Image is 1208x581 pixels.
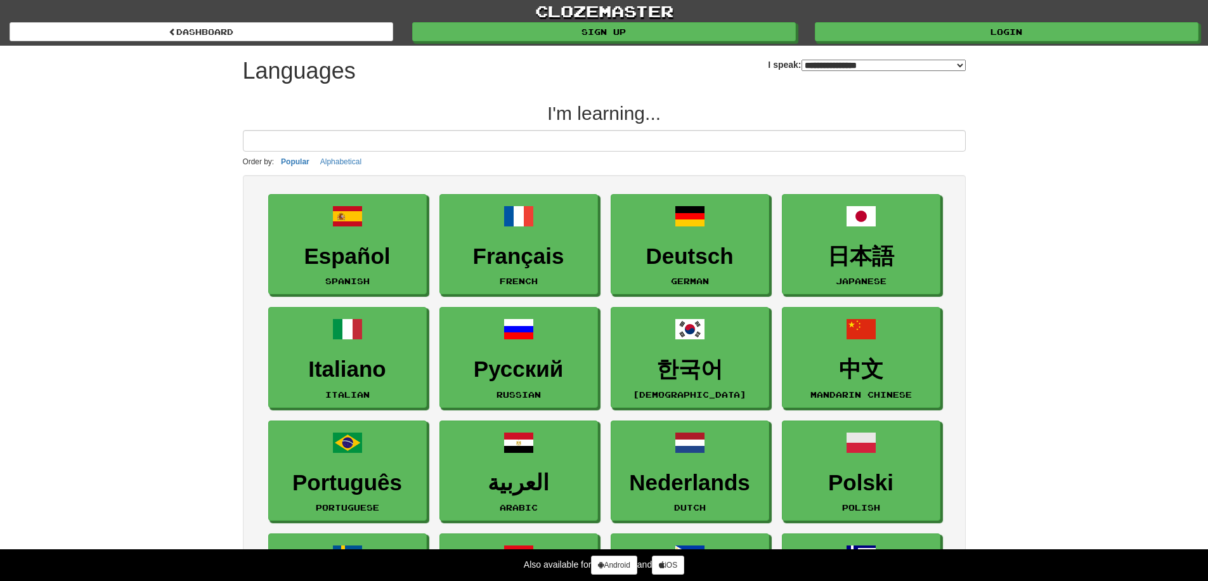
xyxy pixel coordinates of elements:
a: EspañolSpanish [268,194,427,295]
a: FrançaisFrench [439,194,598,295]
small: Order by: [243,157,275,166]
button: Popular [277,155,313,169]
h3: Polski [789,471,933,495]
h3: 한국어 [618,357,762,382]
a: dashboard [10,22,393,41]
a: 中文Mandarin Chinese [782,307,940,408]
small: Japanese [836,277,887,285]
a: 日本語Japanese [782,194,940,295]
small: Mandarin Chinese [810,390,912,399]
a: PortuguêsPortuguese [268,421,427,521]
h2: I'm learning... [243,103,966,124]
label: I speak: [768,58,965,71]
a: DeutschGerman [611,194,769,295]
h3: العربية [446,471,591,495]
h3: 中文 [789,357,933,382]
a: العربيةArabic [439,421,598,521]
a: 한국어[DEMOGRAPHIC_DATA] [611,307,769,408]
a: PolskiPolish [782,421,940,521]
h3: Русский [446,357,591,382]
small: Portuguese [316,503,379,512]
small: Spanish [325,277,370,285]
small: [DEMOGRAPHIC_DATA] [633,390,746,399]
h3: 日本語 [789,244,933,269]
small: German [671,277,709,285]
button: Alphabetical [316,155,365,169]
h3: Nederlands [618,471,762,495]
a: РусскийRussian [439,307,598,408]
h3: Italiano [275,357,420,382]
h3: Deutsch [618,244,762,269]
a: Sign up [412,22,796,41]
h1: Languages [243,58,356,84]
a: Login [815,22,1198,41]
small: Dutch [674,503,706,512]
a: iOS [652,556,684,575]
small: Polish [842,503,880,512]
h3: Español [275,244,420,269]
a: NederlandsDutch [611,421,769,521]
h3: Português [275,471,420,495]
small: French [500,277,538,285]
small: Russian [497,390,541,399]
small: Italian [325,390,370,399]
a: Android [591,556,637,575]
h3: Français [446,244,591,269]
a: ItalianoItalian [268,307,427,408]
small: Arabic [500,503,538,512]
select: I speak: [802,60,966,71]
